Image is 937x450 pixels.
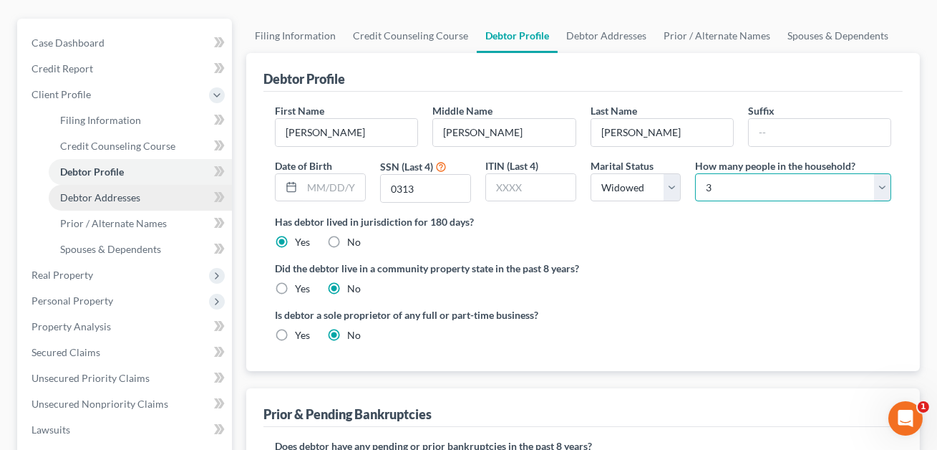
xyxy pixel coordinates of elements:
a: Lawsuits [20,417,232,443]
label: Yes [295,328,310,343]
iframe: Intercom live chat [888,401,923,436]
span: Personal Property [31,295,113,307]
span: Unsecured Nonpriority Claims [31,398,168,410]
span: Spouses & Dependents [60,243,161,255]
span: Debtor Addresses [60,191,140,204]
input: -- [591,119,733,146]
input: -- [749,119,890,146]
label: First Name [275,103,324,118]
a: Filing Information [246,19,344,53]
input: M.I [433,119,575,146]
span: Debtor Profile [60,166,124,178]
a: Credit Report [20,56,232,82]
span: 1 [918,401,929,413]
a: Debtor Profile [49,159,232,185]
input: XXXX [381,175,470,202]
span: Real Property [31,269,93,281]
a: Credit Counseling Course [49,133,232,159]
span: Secured Claims [31,346,100,358]
span: Case Dashboard [31,37,105,49]
span: Lawsuits [31,423,70,436]
span: Filing Information [60,114,141,126]
span: Property Analysis [31,320,111,332]
div: Prior & Pending Bankruptcies [263,406,432,423]
a: Unsecured Priority Claims [20,365,232,391]
label: Suffix [748,103,775,118]
a: Debtor Addresses [558,19,655,53]
span: Credit Counseling Course [60,140,175,152]
label: SSN (Last 4) [380,159,433,174]
a: Secured Claims [20,340,232,365]
label: Last Name [591,103,637,118]
label: Yes [295,282,310,296]
a: Filing Information [49,107,232,133]
label: Middle Name [432,103,492,118]
a: Credit Counseling Course [344,19,477,53]
a: Prior / Alternate Names [49,211,232,236]
span: Unsecured Priority Claims [31,372,150,384]
a: Property Analysis [20,314,232,340]
input: MM/DD/YYYY [302,174,365,201]
label: Has debtor lived in jurisdiction for 180 days? [275,214,891,229]
span: Client Profile [31,88,91,100]
a: Prior / Alternate Names [655,19,779,53]
input: -- [276,119,417,146]
span: Credit Report [31,62,93,75]
a: Debtor Profile [477,19,558,53]
span: Prior / Alternate Names [60,217,167,229]
a: Spouses & Dependents [779,19,897,53]
label: No [347,328,361,343]
label: ITIN (Last 4) [485,158,538,173]
label: Yes [295,235,310,249]
label: Is debtor a sole proprietor of any full or part-time business? [275,307,576,322]
input: XXXX [486,174,576,201]
label: Date of Birth [275,158,332,173]
label: Marital Status [591,158,654,173]
a: Debtor Addresses [49,185,232,211]
div: Debtor Profile [263,70,345,87]
label: No [347,282,361,296]
label: How many people in the household? [695,158,855,173]
a: Case Dashboard [20,30,232,56]
a: Spouses & Dependents [49,236,232,262]
label: No [347,235,361,249]
label: Did the debtor live in a community property state in the past 8 years? [275,261,891,276]
a: Unsecured Nonpriority Claims [20,391,232,417]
